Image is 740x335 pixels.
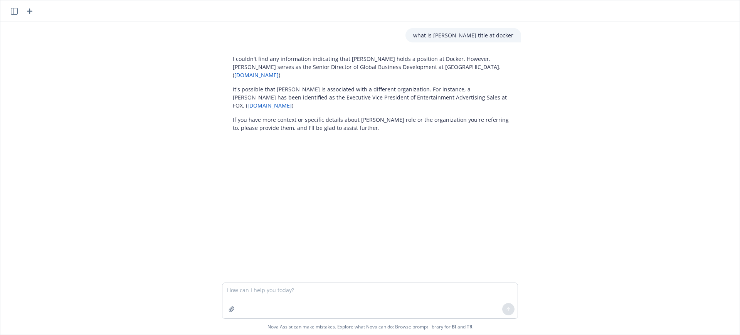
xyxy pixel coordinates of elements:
[234,71,279,79] a: [DOMAIN_NAME]
[233,85,513,109] p: It's possible that [PERSON_NAME] is associated with a different organization. For instance, a [PE...
[413,31,513,39] p: what is [PERSON_NAME] title at docker
[452,323,456,330] a: BI
[233,55,513,79] p: I couldn't find any information indicating that [PERSON_NAME] holds a position at Docker. However...
[233,116,513,132] p: If you have more context or specific details about [PERSON_NAME] role or the organization you're ...
[247,102,292,109] a: [DOMAIN_NAME]
[467,323,473,330] a: TR
[267,319,473,335] span: Nova Assist can make mistakes. Explore what Nova can do: Browse prompt library for and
